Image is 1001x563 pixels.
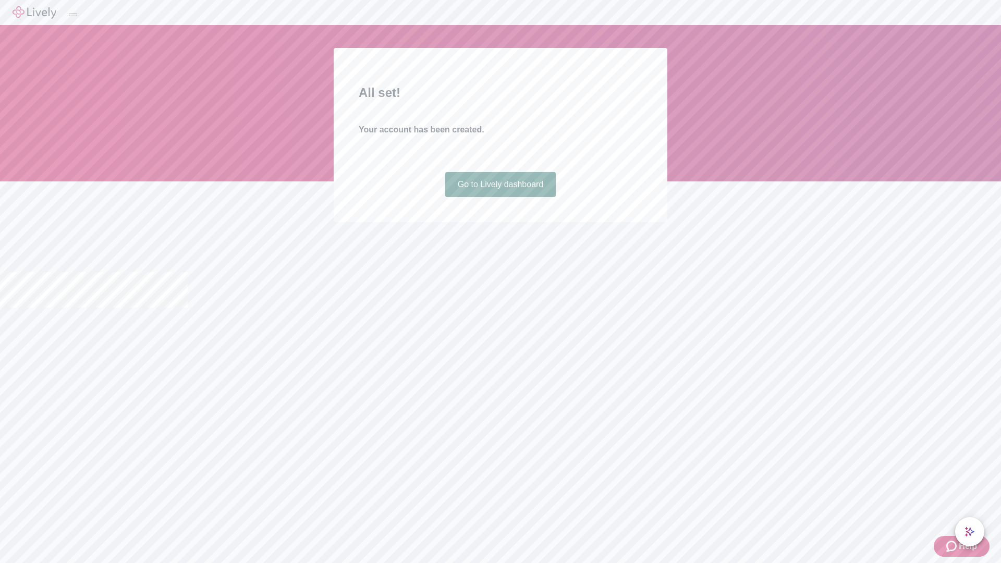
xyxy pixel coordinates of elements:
[69,13,77,16] button: Log out
[955,517,984,546] button: chat
[934,536,990,557] button: Zendesk support iconHelp
[965,527,975,537] svg: Lively AI Assistant
[359,83,642,102] h2: All set!
[359,124,642,136] h4: Your account has been created.
[13,6,56,19] img: Lively
[946,540,959,553] svg: Zendesk support icon
[959,540,977,553] span: Help
[445,172,556,197] a: Go to Lively dashboard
